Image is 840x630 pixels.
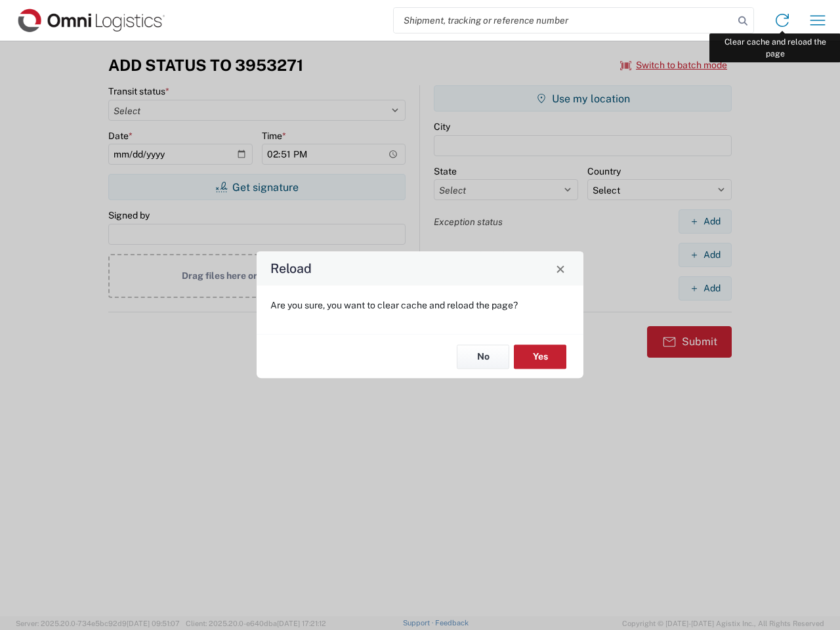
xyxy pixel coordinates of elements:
input: Shipment, tracking or reference number [394,8,734,33]
h4: Reload [270,259,312,278]
button: Yes [514,345,566,369]
button: No [457,345,509,369]
p: Are you sure, you want to clear cache and reload the page? [270,299,570,311]
button: Close [551,259,570,278]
